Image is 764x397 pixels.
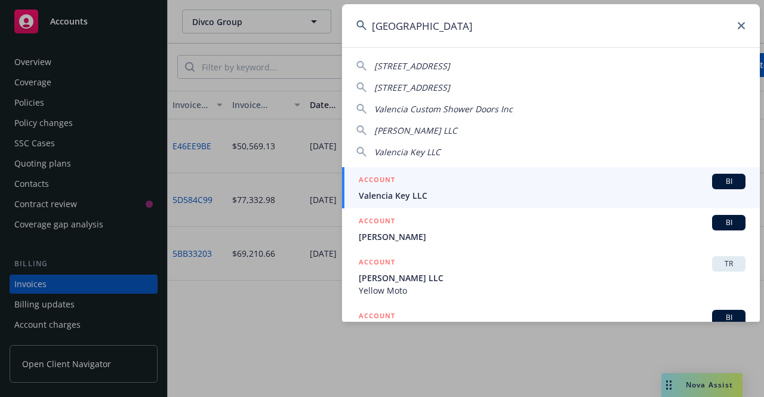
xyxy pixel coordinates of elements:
[374,82,450,93] span: [STREET_ADDRESS]
[342,4,760,47] input: Search...
[717,258,741,269] span: TR
[359,284,745,297] span: Yellow Moto
[359,310,395,324] h5: ACCOUNT
[717,312,741,323] span: BI
[342,303,760,344] a: ACCOUNTBI
[359,230,745,243] span: [PERSON_NAME]
[359,256,395,270] h5: ACCOUNT
[374,125,457,136] span: [PERSON_NAME] LLC
[342,208,760,250] a: ACCOUNTBI[PERSON_NAME]
[374,146,440,158] span: Valencia Key LLC
[342,250,760,303] a: ACCOUNTTR[PERSON_NAME] LLCYellow Moto
[359,189,745,202] span: Valencia Key LLC
[359,174,395,188] h5: ACCOUNT
[374,60,450,72] span: [STREET_ADDRESS]
[717,176,741,187] span: BI
[359,272,745,284] span: [PERSON_NAME] LLC
[374,103,513,115] span: Valencia Custom Shower Doors Inc
[359,215,395,229] h5: ACCOUNT
[342,167,760,208] a: ACCOUNTBIValencia Key LLC
[717,217,741,228] span: BI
